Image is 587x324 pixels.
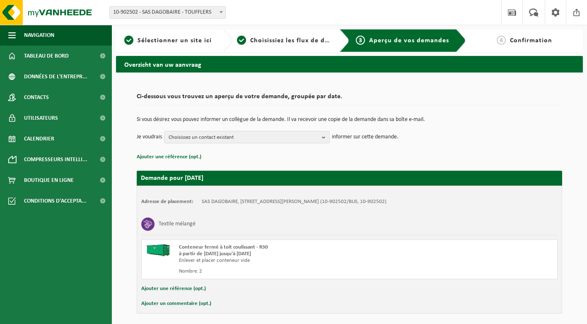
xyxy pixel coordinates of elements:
[369,37,449,44] span: Aperçu de vos demandes
[137,93,562,104] h2: Ci-dessous vous trouvez un aperçu de votre demande, groupée par date.
[179,244,268,250] span: Conteneur fermé à toit coulissant - R30
[24,149,87,170] span: Compresseurs intelli...
[237,36,246,45] span: 2
[179,268,383,275] div: Nombre: 2
[141,298,211,309] button: Ajouter un commentaire (opt.)
[146,244,171,256] img: HK-XR-30-GN-00.png
[169,131,319,144] span: Choisissez un contact existant
[141,199,193,204] strong: Adresse de placement:
[237,36,333,46] a: 2Choisissiez les flux de déchets et récipients
[110,7,225,18] span: 10-902502 - SAS DAGOBAIRE - TOUFFLERS
[116,56,583,72] h2: Overzicht van uw aanvraag
[24,46,69,66] span: Tableau de bord
[179,257,383,264] div: Enlever et placer conteneur vide
[137,131,162,143] p: Je voudrais
[120,36,216,46] a: 1Sélectionner un site ici
[24,170,74,191] span: Boutique en ligne
[137,152,201,162] button: Ajouter une référence (opt.)
[510,37,552,44] span: Confirmation
[159,218,196,231] h3: Textile mélangé
[24,66,87,87] span: Données de l'entrepr...
[179,251,251,256] strong: à partir de [DATE] jusqu'à [DATE]
[141,175,203,181] strong: Demande pour [DATE]
[141,283,206,294] button: Ajouter une référence (opt.)
[497,36,506,45] span: 4
[332,131,399,143] p: informer sur cette demande.
[24,25,54,46] span: Navigation
[24,87,49,108] span: Contacts
[109,6,226,19] span: 10-902502 - SAS DAGOBAIRE - TOUFFLERS
[124,36,133,45] span: 1
[250,37,388,44] span: Choisissiez les flux de déchets et récipients
[137,117,562,123] p: Si vous désirez vous pouvez informer un collègue de la demande. Il va recevoir une copie de la de...
[24,191,87,211] span: Conditions d'accepta...
[138,37,212,44] span: Sélectionner un site ici
[164,131,330,143] button: Choisissez un contact existant
[356,36,365,45] span: 3
[24,108,58,128] span: Utilisateurs
[202,198,387,205] td: SAS DAGOBAIRE, [STREET_ADDRESS][PERSON_NAME] (10-902502/BUS, 10-902502)
[24,128,54,149] span: Calendrier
